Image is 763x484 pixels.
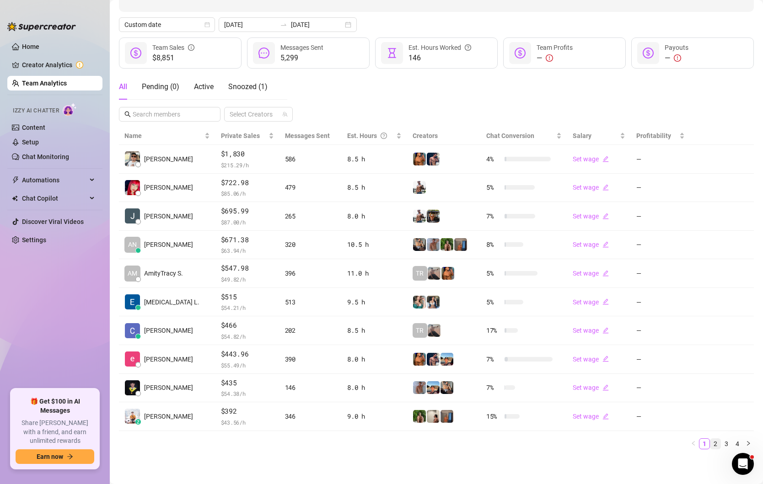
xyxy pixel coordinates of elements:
th: Name [119,127,215,145]
td: — [631,402,690,431]
a: Set wageedit [573,327,609,334]
span: 5,299 [280,53,323,64]
img: JG [413,153,426,165]
a: Setup [22,138,39,146]
td: — [631,259,690,288]
img: Axel [427,153,440,165]
img: Rick Gino Tarce… [125,151,140,166]
span: Messages Sent [285,132,330,139]
td: — [631,231,690,260]
img: JG [441,267,454,280]
span: 17 % [486,325,501,335]
img: Charmaine Javil… [125,323,140,338]
a: Set wageedit [573,298,609,306]
a: Team Analytics [22,80,67,87]
th: Creators [407,127,481,145]
span: [PERSON_NAME] [144,383,193,393]
div: 202 [285,325,337,335]
span: exclamation-circle [674,54,681,62]
span: dollar-circle [130,48,141,59]
span: edit [602,356,609,362]
span: hourglass [387,48,398,59]
a: Set wageedit [573,413,609,420]
span: Private Sales [221,132,260,139]
div: 8.0 h [347,354,401,364]
span: $8,851 [152,53,194,64]
li: 3 [721,438,732,449]
span: $671.38 [221,234,274,245]
span: Salary [573,132,591,139]
li: 4 [732,438,743,449]
td: — [631,202,690,231]
span: $1,830 [221,149,274,160]
span: edit [602,156,609,162]
a: Discover Viral Videos [22,218,84,225]
a: 3 [721,439,731,449]
img: Exon Locsin [125,294,140,309]
img: Jeffery Bamba [125,208,140,223]
span: Payouts [665,44,688,51]
span: dollar-circle [643,48,654,59]
div: 396 [285,268,337,278]
div: Team Sales [152,43,194,53]
span: Earn now [37,453,63,460]
span: Chat Copilot [22,191,87,206]
input: Start date [224,20,276,30]
div: — [665,53,688,64]
div: Pending ( 0 ) [142,81,179,92]
span: edit [602,413,609,420]
span: AN [128,239,137,250]
img: Axel [427,353,440,366]
a: Set wageedit [573,241,609,248]
span: Profitability [636,132,671,139]
div: 8.5 h [347,182,401,192]
li: 2 [710,438,721,449]
a: Set wageedit [573,155,609,163]
div: 586 [285,154,337,164]
img: Zaddy [413,296,426,308]
span: info-circle [188,43,194,53]
div: 390 [285,354,337,364]
span: to [280,21,287,28]
a: Set wageedit [573,213,609,220]
span: edit [602,270,609,277]
span: thunderbolt [12,176,19,184]
img: Ralphy [427,410,440,423]
div: 11.0 h [347,268,401,278]
span: 7 % [486,383,501,393]
div: 513 [285,297,337,307]
span: $392 [221,406,274,417]
img: Chat Copilot [12,195,18,202]
span: 5 % [486,268,501,278]
span: question-circle [381,131,387,141]
span: $ 85.06 /h [221,189,274,198]
img: JG [413,353,426,366]
span: dollar-circle [515,48,526,59]
span: message [258,48,269,59]
span: $722.98 [221,177,274,188]
a: Set wageedit [573,384,609,391]
td: — [631,316,690,345]
a: Set wageedit [573,184,609,191]
img: Jayson Roa [125,409,140,424]
span: Custom date [124,18,210,32]
span: arrow-right [67,453,73,460]
img: Zach [441,353,453,366]
div: 265 [285,211,337,221]
td: — [631,288,690,317]
img: George [413,238,426,251]
span: Active [194,82,214,91]
span: swap-right [280,21,287,28]
li: 1 [699,438,710,449]
td: — [631,174,690,202]
span: 5 % [486,182,501,192]
span: [PERSON_NAME] [144,154,193,164]
span: $ 63.94 /h [221,246,274,255]
img: LC [428,267,441,280]
span: $466 [221,320,274,331]
span: right [746,441,751,446]
span: Name [124,131,203,141]
img: Enrique S. [125,351,140,367]
a: 2 [710,439,720,449]
span: AmityTracy S. [144,268,183,278]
